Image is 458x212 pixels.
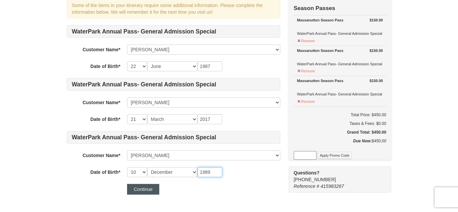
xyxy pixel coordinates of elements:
[67,78,280,91] h4: WaterPark Annual Pass- General Admission Special
[353,139,371,143] strong: Due Now:
[297,17,383,37] div: WaterPark Annual Pass- General Admission Special
[127,184,159,195] button: Continue
[297,47,383,67] div: WaterPark Annual Pass- General Admission Special
[294,129,386,136] h5: Grand Total: $450.00
[82,47,120,52] strong: Customer Name*
[294,170,320,175] strong: Questions?
[369,47,383,54] strong: $150.00
[297,96,315,105] button: Remove
[91,64,120,69] strong: Date of Birth*
[297,66,315,74] button: Remove
[294,169,379,182] span: [PHONE_NUMBER]
[297,47,383,54] div: Massanutten Season Pass
[294,184,319,189] span: Reference #
[318,152,352,159] button: Apply Promo Code
[197,61,222,71] input: YYYY
[82,153,120,158] strong: Customer Name*
[67,25,280,38] h4: WaterPark Annual Pass- General Admission Special
[294,120,386,127] div: Taxes & Fees: $0.00
[369,77,383,84] strong: $150.00
[297,77,383,97] div: WaterPark Annual Pass- General Admission Special
[294,112,386,118] h6: Total Price: $450.00
[197,167,222,177] input: YYYY
[297,17,383,23] div: Massanutten Season Pass
[297,36,315,44] button: Remove
[82,100,120,105] strong: Customer Name*
[67,131,280,144] h4: WaterPark Annual Pass- General Admission Special
[294,138,386,151] div: $450.00
[294,5,335,11] strong: Season Passes
[297,77,383,84] div: Massanutten Season Pass
[91,117,120,122] strong: Date of Birth*
[197,114,222,124] input: YYYY
[91,169,120,175] strong: Date of Birth*
[321,184,344,189] span: 415983267
[369,17,383,23] strong: $150.00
